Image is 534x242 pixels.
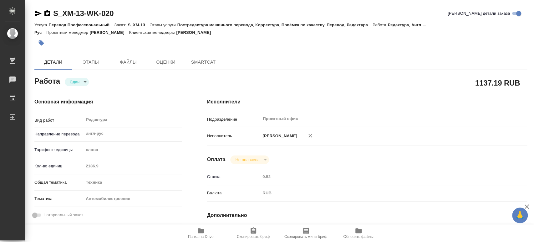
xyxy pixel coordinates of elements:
button: Добавить тэг [34,36,48,50]
p: Тематика [34,196,84,202]
span: Этапы [76,58,106,66]
div: Сдан [230,155,269,164]
h2: 1137.19 RUB [475,77,520,88]
p: [PERSON_NAME] [176,30,216,35]
span: Папка на Drive [188,234,214,239]
span: [PERSON_NAME] детали заказа [448,10,510,17]
span: Детали [38,58,68,66]
span: Скопировать бриф [237,234,270,239]
p: Работа [373,23,388,27]
p: Услуга [34,23,48,27]
p: Тарифные единицы [34,147,84,153]
p: Направление перевода [34,131,84,137]
p: [PERSON_NAME] [90,30,129,35]
button: 🙏 [512,208,528,223]
p: Исполнитель [207,133,261,139]
button: Папка на Drive [175,224,227,242]
h4: Основная информация [34,98,182,106]
span: Файлы [113,58,143,66]
p: Вид работ [34,117,84,124]
button: Скопировать мини-бриф [280,224,332,242]
p: Клиентские менеджеры [129,30,176,35]
p: Валюта [207,190,261,196]
span: 🙏 [515,209,525,222]
h4: Исполнители [207,98,527,106]
span: Оценки [151,58,181,66]
span: Обновить файлы [343,234,374,239]
p: Проектный менеджер [46,30,89,35]
div: слово [84,145,182,155]
p: Подразделение [207,116,261,123]
p: Кол-во единиц [34,163,84,169]
p: Заказ: [114,23,128,27]
p: Общая тематика [34,179,84,186]
h4: Оплата [207,156,226,163]
p: S_XM-13 [128,23,150,27]
p: Ставка [207,174,261,180]
button: Удалить исполнителя [303,129,317,143]
button: Обновить файлы [332,224,385,242]
button: Скопировать бриф [227,224,280,242]
span: Нотариальный заказ [43,212,83,218]
div: Техника [84,177,182,188]
p: Этапы услуги [150,23,177,27]
input: Пустое поле [260,172,500,181]
div: Сдан [65,78,89,86]
span: Скопировать мини-бриф [284,234,327,239]
button: Сдан [68,79,81,85]
span: SmartCat [188,58,218,66]
h4: Дополнительно [207,212,527,219]
h2: Работа [34,75,60,86]
div: Автомобилестроение [84,193,182,204]
button: Не оплачена [233,157,261,162]
p: [PERSON_NAME] [260,133,297,139]
a: S_XM-13-WK-020 [53,9,114,18]
button: Скопировать ссылку для ЯМессенджера [34,10,42,17]
p: Постредактура машинного перевода, Корректура, Приёмка по качеству, Перевод, Редактура [177,23,373,27]
div: RUB [260,188,500,198]
button: Скопировать ссылку [43,10,51,17]
p: Перевод Профессиональный [48,23,114,27]
input: Пустое поле [84,161,182,171]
